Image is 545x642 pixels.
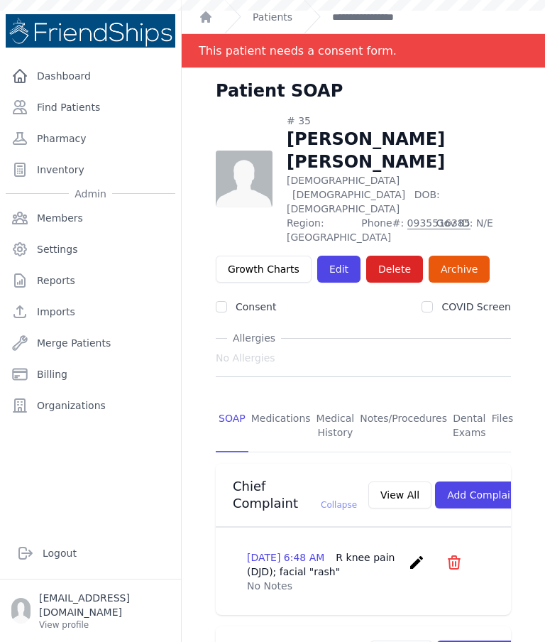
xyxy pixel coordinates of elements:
span: Gov ID: N/E [436,216,511,244]
a: Logout [11,539,170,567]
a: create [408,560,429,574]
a: Files [489,400,517,452]
span: Allergies [227,331,281,345]
i: create [408,554,425,571]
a: Medical History [314,400,358,452]
a: Edit [317,256,360,283]
span: Region: [GEOGRAPHIC_DATA] [287,216,353,244]
a: Archive [429,256,490,283]
nav: Tabs [216,400,511,452]
img: person-242608b1a05df3501eefc295dc1bc67a.jpg [216,151,272,207]
a: Notes/Procedures [357,400,450,452]
a: Pharmacy [6,124,175,153]
a: Patients [253,10,292,24]
a: Members [6,204,175,232]
label: COVID Screen [441,301,511,312]
a: Settings [6,235,175,263]
button: Add Complaint [435,482,532,508]
span: No Allergies [216,351,275,365]
div: Notification [182,34,545,68]
a: Reports [6,266,175,295]
h3: Chief Complaint [233,478,357,512]
p: [DEMOGRAPHIC_DATA] [287,173,511,216]
a: Merge Patients [6,329,175,357]
div: # 35 [287,114,511,128]
a: Dashboard [6,62,175,90]
h1: Patient SOAP [216,80,343,102]
a: Growth Charts [216,256,312,283]
div: This patient needs a consent form. [199,34,397,67]
span: Phone#: [361,216,427,244]
p: View profile [39,619,170,631]
img: Medical Missions EMR [6,14,175,48]
p: [DATE] 6:48 AM [247,550,402,579]
span: Admin [69,187,112,201]
a: Inventory [6,156,175,184]
label: Consent [236,301,276,312]
a: SOAP [216,400,248,452]
a: Medications [248,400,314,452]
a: Dental Exams [450,400,489,452]
a: [EMAIL_ADDRESS][DOMAIN_NAME] View profile [11,591,170,631]
span: Collapse [321,500,357,510]
a: Billing [6,360,175,388]
a: Find Patients [6,93,175,121]
a: Organizations [6,391,175,420]
button: Delete [366,256,423,283]
a: Imports [6,298,175,326]
h1: [PERSON_NAME] [PERSON_NAME] [287,128,511,173]
p: No Notes [247,579,480,593]
button: View All [368,482,431,508]
span: [DEMOGRAPHIC_DATA] [292,189,405,200]
p: [EMAIL_ADDRESS][DOMAIN_NAME] [39,591,170,619]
